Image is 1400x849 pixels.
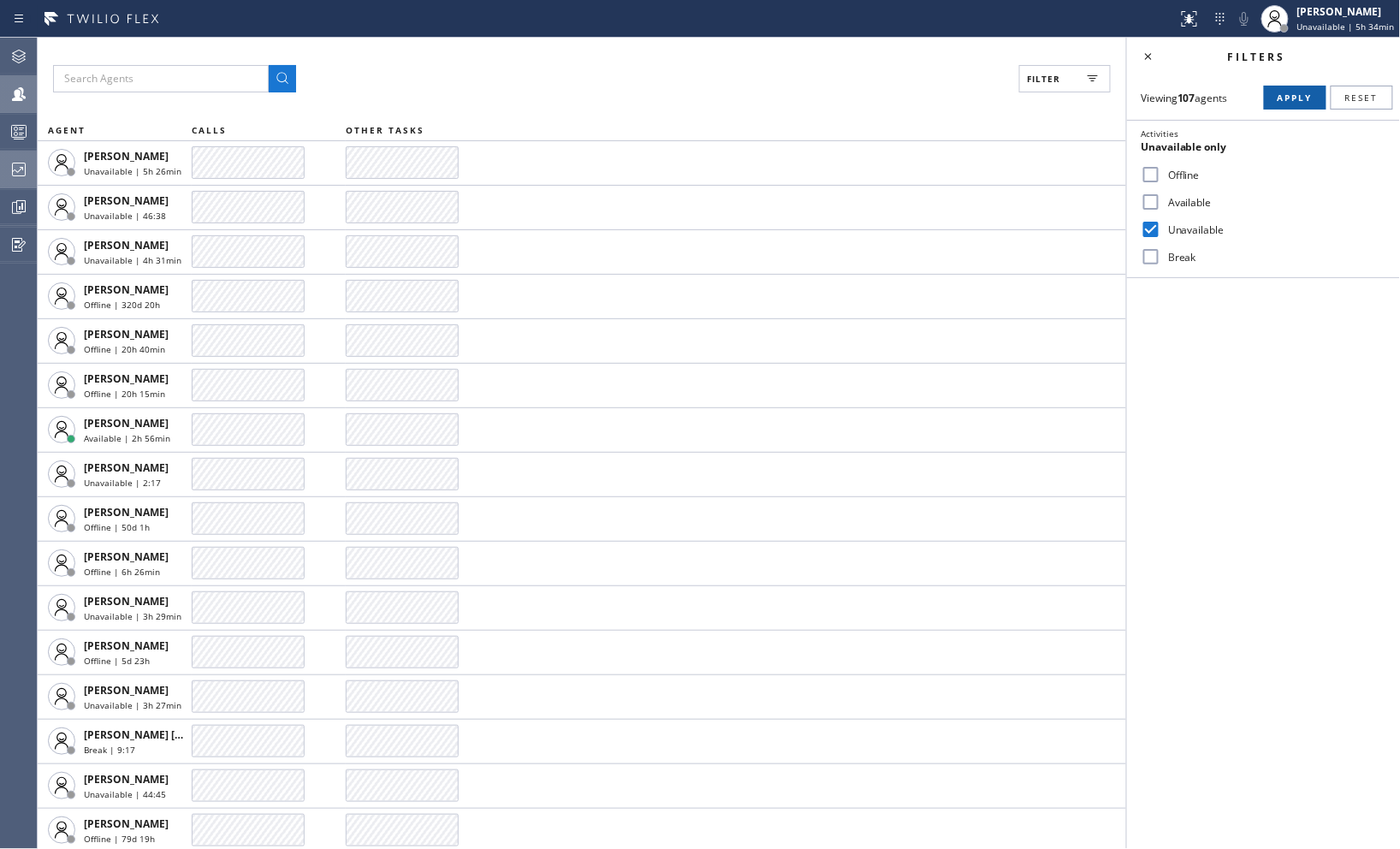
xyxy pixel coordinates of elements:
span: [PERSON_NAME] [84,282,169,297]
label: Break [1161,250,1386,264]
span: Available | 2h 56min [84,432,170,444]
span: [PERSON_NAME] [84,816,169,831]
span: [PERSON_NAME] [84,594,169,609]
button: Apply [1264,86,1326,110]
span: [PERSON_NAME] [PERSON_NAME] [84,727,256,742]
span: [PERSON_NAME] [84,238,169,252]
strong: 107 [1178,91,1195,105]
span: Unavailable | 5h 34min [1297,21,1395,33]
span: Filters [1228,50,1286,64]
span: CALLS [192,124,227,136]
span: Unavailable | 44:45 [84,788,166,800]
span: [PERSON_NAME] [84,505,169,519]
span: [PERSON_NAME] [84,371,169,386]
span: Unavailable | 4h 31min [84,254,181,266]
span: Filter [1027,73,1060,85]
span: Offline | 20h 40min [84,343,165,355]
div: [PERSON_NAME] [1297,4,1395,19]
span: Offline | 5d 23h [84,655,150,667]
span: [PERSON_NAME] [84,683,169,698]
span: [PERSON_NAME] [84,638,169,653]
input: Search Agents [53,65,269,92]
span: Apply [1278,92,1313,104]
label: Unavailable [1161,223,1386,237]
span: [PERSON_NAME] [84,327,169,341]
button: Reset [1331,86,1393,110]
span: Offline | 20h 15min [84,388,165,400]
span: Break | 9:17 [84,744,135,756]
label: Available [1161,195,1386,210]
span: Offline | 320d 20h [84,299,160,311]
span: Reset [1345,92,1379,104]
span: OTHER TASKS [346,124,424,136]
span: Offline | 79d 19h [84,833,155,845]
span: [PERSON_NAME] [84,460,169,475]
span: Offline | 6h 26min [84,566,160,578]
button: Filter [1019,65,1111,92]
span: [PERSON_NAME] [84,193,169,208]
span: Viewing agents [1141,91,1228,105]
span: [PERSON_NAME] [84,149,169,163]
label: Offline [1161,168,1386,182]
span: Unavailable | 3h 29min [84,610,181,622]
span: [PERSON_NAME] [84,416,169,430]
span: Offline | 50d 1h [84,521,150,533]
span: [PERSON_NAME] [84,772,169,787]
span: Unavailable | 2:17 [84,477,161,489]
span: Unavailable | 3h 27min [84,699,181,711]
span: [PERSON_NAME] [84,549,169,564]
span: AGENT [48,124,86,136]
span: Unavailable | 46:38 [84,210,166,222]
button: Mute [1232,7,1256,31]
span: Unavailable only [1141,140,1227,154]
div: Activities [1141,128,1386,140]
span: Unavailable | 5h 26min [84,165,181,177]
